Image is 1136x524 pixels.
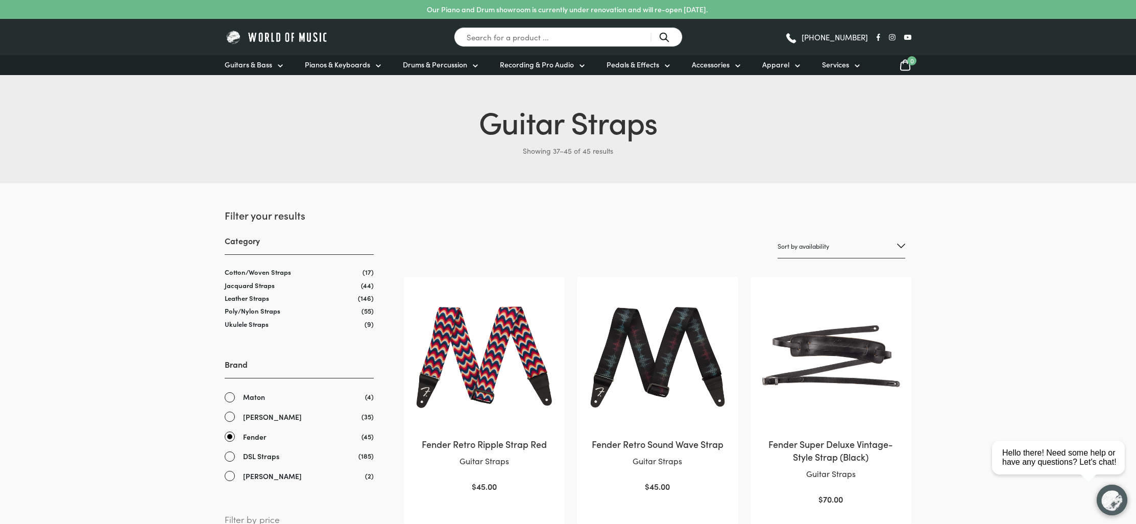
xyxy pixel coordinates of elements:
a: DSL Straps [225,450,374,462]
a: Leather Straps [225,293,269,303]
img: Fender Super Deluxe Vintage Style Strap Black [761,287,901,427]
a: Fender [225,431,374,443]
a: Cotton/Woven Straps [225,267,291,277]
a: [PHONE_NUMBER] [785,30,868,45]
h2: Filter your results [225,208,374,222]
span: (44) [361,281,374,290]
span: Maton [243,391,265,403]
h3: Brand [225,359,374,378]
div: Brand [225,359,374,482]
span: Apparel [762,59,789,70]
a: Fender Retro Ripple Strap RedGuitar Straps $45.00 [414,287,554,493]
span: Services [822,59,849,70]
h1: Guitar Straps [225,100,911,142]
span: (146) [358,294,374,302]
span: (45) [361,431,374,442]
span: Pianos & Keyboards [305,59,370,70]
p: Guitar Straps [587,455,728,468]
a: [PERSON_NAME] [225,470,374,482]
span: $ [818,493,823,505]
a: Poly/Nylon Straps [225,306,280,316]
span: (17) [362,268,374,276]
h2: Fender Super Deluxe Vintage-Style Strap (Black) [761,438,901,463]
bdi: 70.00 [818,493,843,505]
span: $ [472,481,476,492]
h2: Fender Retro Sound Wave Strap [587,438,728,450]
p: Our Piano and Drum showroom is currently under renovation and will re-open [DATE]. [427,4,708,15]
img: World of Music [225,29,329,45]
span: Pedals & Effects [607,59,659,70]
a: Ukulele Straps [225,319,269,329]
p: Guitar Straps [414,455,554,468]
span: Fender [243,431,267,443]
img: Fender Retro Sound Wave Strap [587,287,728,427]
input: Search for a product ... [454,27,683,47]
span: 0 [907,56,916,65]
a: Maton [225,391,374,403]
span: (185) [358,450,374,461]
span: (35) [361,411,374,422]
bdi: 45.00 [472,481,497,492]
span: (4) [365,391,374,402]
img: Fender Retro Ripple Strap Red [414,287,554,427]
span: [PERSON_NAME] [243,411,302,423]
select: Shop order [778,234,905,258]
span: Drums & Percussion [403,59,467,70]
p: Showing 37–45 of 45 results [225,142,911,159]
span: Guitars & Bass [225,59,272,70]
span: Accessories [692,59,730,70]
p: Guitar Straps [761,467,901,481]
span: [PERSON_NAME] [243,470,302,482]
a: [PERSON_NAME] [225,411,374,423]
bdi: 45.00 [645,481,670,492]
a: Fender Retro Sound Wave StrapGuitar Straps $45.00 [587,287,728,493]
a: Jacquard Straps [225,280,275,290]
span: Recording & Pro Audio [500,59,574,70]
a: Fender Super Deluxe Vintage-Style Strap (Black)Guitar Straps $70.00 [761,287,901,506]
span: DSL Straps [243,450,279,462]
span: [PHONE_NUMBER] [802,33,868,41]
span: $ [645,481,649,492]
span: (9) [365,320,374,328]
span: (55) [361,306,374,315]
span: (2) [365,470,374,481]
iframe: Chat with our support team [988,412,1136,524]
h3: Category [225,235,374,255]
h2: Fender Retro Ripple Strap Red [414,438,554,450]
